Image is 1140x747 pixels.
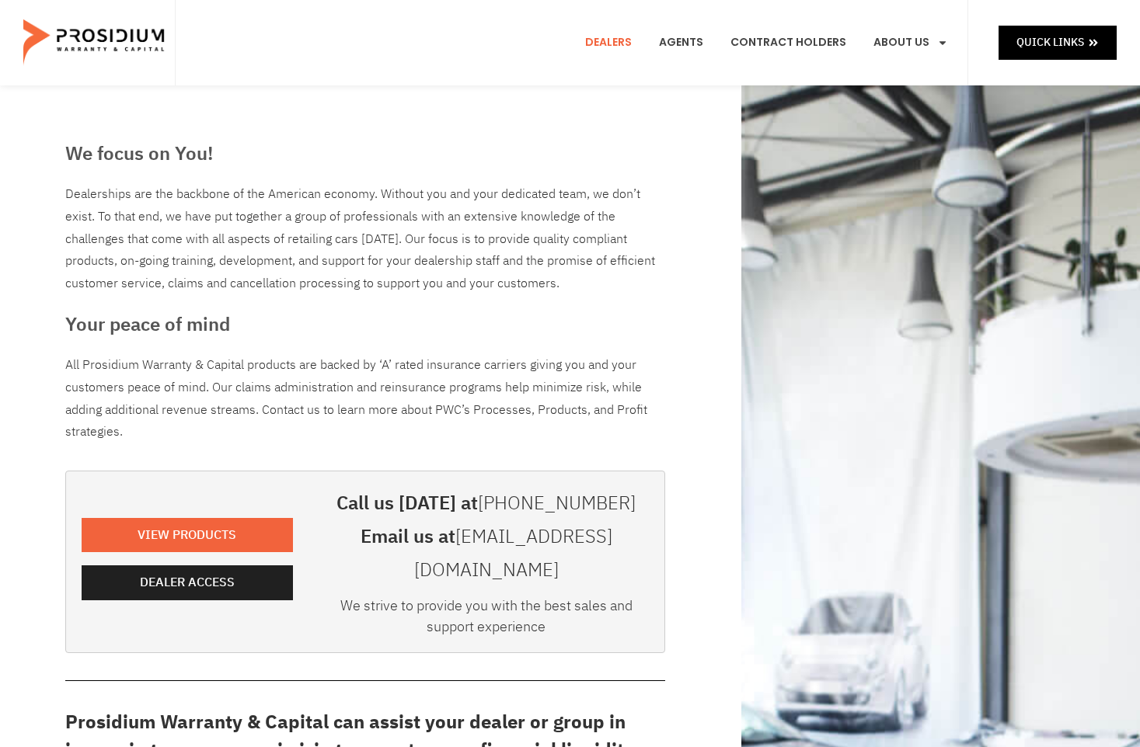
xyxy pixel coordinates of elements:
[324,595,649,645] div: We strive to provide you with the best sales and support experience
[65,183,665,295] div: Dealerships are the backbone of the American economy. Without you and your dedicated team, we don...
[65,140,665,168] h3: We focus on You!
[138,524,236,547] span: View Products
[573,14,960,71] nav: Menu
[573,14,643,71] a: Dealers
[82,565,293,600] a: Dealer Access
[414,523,612,584] a: [EMAIL_ADDRESS][DOMAIN_NAME]
[65,354,665,443] p: All Prosidium Warranty & Capital products are backed by ‘A’ rated insurance carriers giving you a...
[140,572,235,594] span: Dealer Access
[324,520,649,587] h3: Email us at
[1016,33,1084,52] span: Quick Links
[999,26,1117,59] a: Quick Links
[478,489,636,517] a: [PHONE_NUMBER]
[647,14,715,71] a: Agents
[65,311,665,339] h3: Your peace of mind
[719,14,858,71] a: Contract Holders
[324,487,649,520] h3: Call us [DATE] at
[862,14,960,71] a: About Us
[82,518,293,553] a: View Products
